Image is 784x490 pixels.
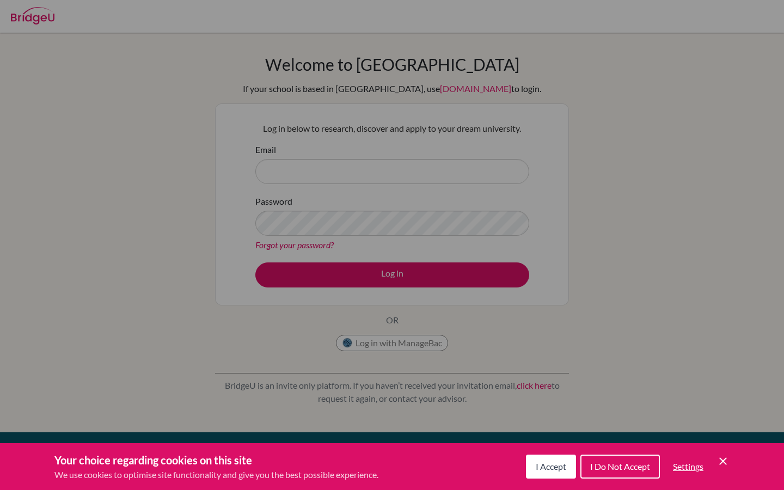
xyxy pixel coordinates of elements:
[580,455,660,479] button: I Do Not Accept
[673,461,703,471] span: Settings
[54,452,378,468] h3: Your choice regarding cookies on this site
[664,456,712,477] button: Settings
[590,461,650,471] span: I Do Not Accept
[716,455,730,468] button: Save and close
[54,468,378,481] p: We use cookies to optimise site functionality and give you the best possible experience.
[536,461,566,471] span: I Accept
[526,455,576,479] button: I Accept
